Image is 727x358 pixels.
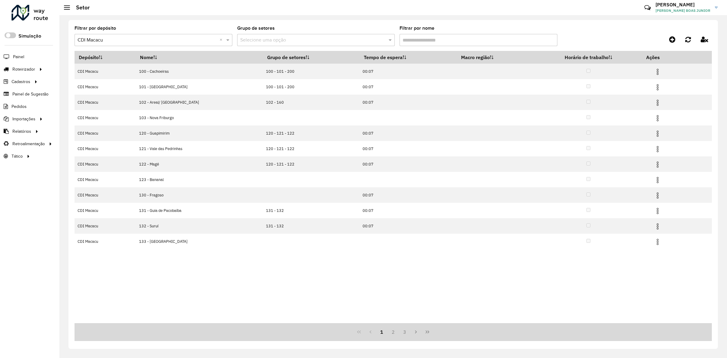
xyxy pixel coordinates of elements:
span: Cadastros [12,79,30,85]
td: CDI Macacu [75,141,136,156]
td: CDI Macacu [75,79,136,95]
h3: [PERSON_NAME] [656,2,710,8]
td: CDI Macacu [75,64,136,79]
th: Depósito [75,51,136,64]
td: CDI Macacu [75,218,136,234]
button: Next Page [410,326,422,338]
td: 00:07 [360,125,457,141]
th: Grupo de setores [263,51,360,64]
td: 102 - 160 [263,95,360,110]
h2: Setor [70,4,90,11]
span: Painel [13,54,24,60]
td: 120 - 121 - 122 [263,156,360,172]
td: 120 - Guapimirim [136,125,263,141]
td: 131 - 132 [263,218,360,234]
td: 123 - Bananal [136,172,263,187]
td: 132 - Suruí [136,218,263,234]
td: 00:07 [360,141,457,156]
span: Importações [12,116,35,122]
span: Painel de Sugestão [12,91,48,97]
label: Filtrar por depósito [75,25,116,32]
td: 00:07 [360,203,457,218]
td: 100 - 101 - 200 [263,64,360,79]
td: 101 - [GEOGRAPHIC_DATA] [136,79,263,95]
td: CDI Macacu [75,110,136,125]
td: 131 - Guia de Pacobaíba [136,203,263,218]
td: 00:07 [360,218,457,234]
td: 130 - Fragoso [136,187,263,203]
th: Macro região [457,51,535,64]
td: 121 - Vale das Pedrinhas [136,141,263,156]
span: Relatórios [12,128,31,135]
td: CDI Macacu [75,234,136,249]
td: CDI Macacu [75,156,136,172]
td: 120 - 121 - 122 [263,125,360,141]
label: Simulação [18,32,41,40]
span: Retroalimentação [12,141,45,147]
button: 1 [376,326,387,338]
label: Filtrar por nome [400,25,434,32]
td: 00:07 [360,187,457,203]
td: 131 - 132 [263,203,360,218]
span: Pedidos [12,103,27,110]
th: Tempo de espera [360,51,457,64]
td: 00:07 [360,156,457,172]
td: 103 - Nova Friburgo [136,110,263,125]
td: 00:07 [360,79,457,95]
button: Last Page [422,326,433,338]
td: 100 - 101 - 200 [263,79,360,95]
td: 120 - 121 - 122 [263,141,360,156]
button: 3 [399,326,410,338]
td: 102 - Areal/ [GEOGRAPHIC_DATA] [136,95,263,110]
td: CDI Macacu [75,95,136,110]
td: CDI Macacu [75,125,136,141]
th: Nome [136,51,263,64]
th: Ações [642,51,678,64]
td: 122 - Magé [136,156,263,172]
td: 00:07 [360,95,457,110]
th: Horário de trabalho [535,51,642,64]
span: Tático [12,153,23,159]
span: Roteirizador [12,66,35,72]
label: Grupo de setores [237,25,275,32]
button: 2 [387,326,399,338]
td: 00:07 [360,64,457,79]
span: Clear all [220,36,225,44]
span: [PERSON_NAME] BOAS JUNIOR [656,8,710,13]
td: 133 - [GEOGRAPHIC_DATA] [136,234,263,249]
td: CDI Macacu [75,187,136,203]
td: 100 - Cachoeiras [136,64,263,79]
a: Contato Rápido [641,1,654,14]
td: CDI Macacu [75,172,136,187]
td: CDI Macacu [75,203,136,218]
